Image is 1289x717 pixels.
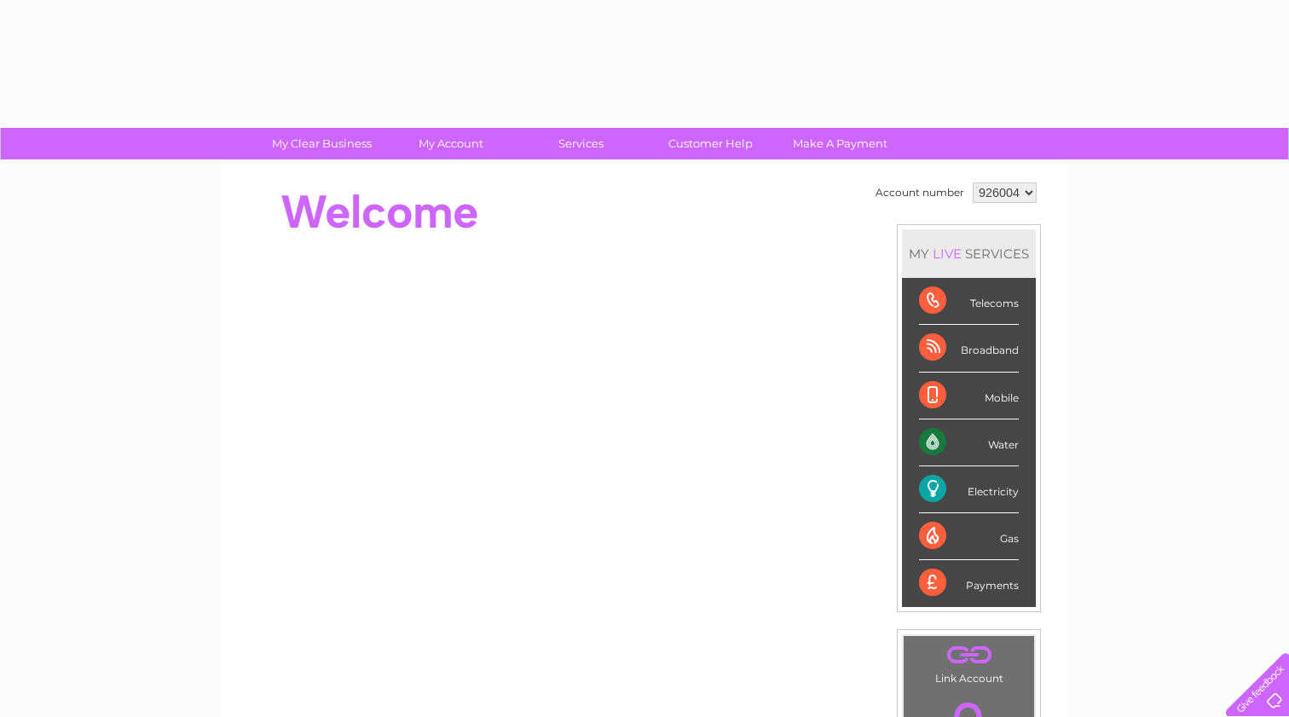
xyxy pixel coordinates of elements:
a: My Clear Business [251,128,392,159]
div: LIVE [929,246,965,262]
td: Account number [871,178,968,207]
div: Mobile [919,373,1019,419]
div: Gas [919,513,1019,560]
a: Make A Payment [770,128,910,159]
td: Link Account [903,635,1035,689]
a: . [908,640,1030,670]
a: Services [511,128,651,159]
div: Broadband [919,325,1019,372]
div: Electricity [919,466,1019,513]
div: Telecoms [919,278,1019,325]
div: Water [919,419,1019,466]
div: MY SERVICES [902,229,1036,278]
div: Payments [919,560,1019,606]
a: My Account [381,128,522,159]
a: Customer Help [640,128,781,159]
